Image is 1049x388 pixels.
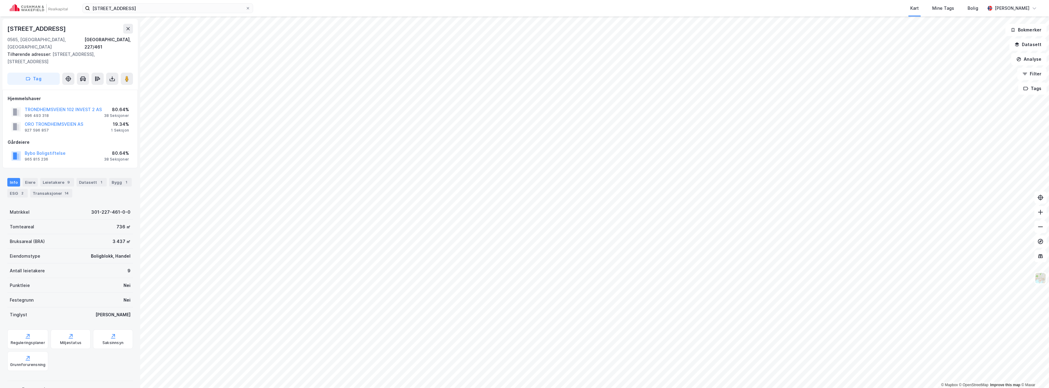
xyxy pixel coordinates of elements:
[8,139,133,146] div: Gårdeiere
[7,189,28,198] div: ESG
[124,296,131,304] div: Nei
[1009,38,1047,51] button: Datasett
[123,179,129,185] div: 1
[8,95,133,102] div: Hjemmelshaver
[10,362,45,367] div: Grunnforurensning
[10,223,34,230] div: Tomteareal
[1011,53,1047,65] button: Analyse
[1019,359,1049,388] div: Kontrollprogram for chat
[941,383,958,387] a: Mapbox
[10,252,40,260] div: Eiendomstype
[1019,359,1049,388] iframe: Chat Widget
[7,73,60,85] button: Tag
[91,209,131,216] div: 301-227-461-0-0
[25,113,49,118] div: 996 493 318
[127,267,131,274] div: 9
[7,51,128,65] div: [STREET_ADDRESS], [STREET_ADDRESS]
[98,179,104,185] div: 1
[124,282,131,289] div: Nei
[25,157,48,162] div: 965 815 236
[1005,24,1047,36] button: Bokmerker
[10,296,34,304] div: Festegrunn
[1035,272,1046,284] img: Z
[104,113,129,118] div: 38 Seksjoner
[91,252,131,260] div: Boligblokk, Handel
[10,311,27,318] div: Tinglyst
[113,238,131,245] div: 3 437 ㎡
[40,178,74,187] div: Leietakere
[995,5,1029,12] div: [PERSON_NAME]
[109,178,132,187] div: Bygg
[66,179,72,185] div: 9
[7,52,52,57] span: Tilhørende adresser:
[77,178,107,187] div: Datasett
[23,178,38,187] div: Eiere
[932,5,954,12] div: Mine Tags
[7,36,84,51] div: 0565, [GEOGRAPHIC_DATA], [GEOGRAPHIC_DATA]
[968,5,978,12] div: Bolig
[7,24,67,34] div: [STREET_ADDRESS]
[104,150,129,157] div: 80.64%
[1017,68,1047,80] button: Filter
[10,282,30,289] div: Punktleie
[10,4,68,13] img: cushman-wakefield-realkapital-logo.202ea83816669bd177139c58696a8fa1.svg
[1018,82,1047,95] button: Tags
[910,5,919,12] div: Kart
[104,157,129,162] div: 38 Seksjoner
[7,178,20,187] div: Info
[95,311,131,318] div: [PERSON_NAME]
[25,128,49,133] div: 927 596 857
[10,267,45,274] div: Antall leietakere
[990,383,1020,387] a: Improve this map
[10,209,30,216] div: Matrikkel
[102,340,124,345] div: Saksinnsyn
[11,340,45,345] div: Reguleringsplaner
[959,383,989,387] a: OpenStreetMap
[63,190,70,196] div: 14
[111,128,129,133] div: 1 Seksjon
[10,238,45,245] div: Bruksareal (BRA)
[60,340,81,345] div: Miljøstatus
[104,106,129,113] div: 80.64%
[116,223,131,230] div: 736 ㎡
[84,36,133,51] div: [GEOGRAPHIC_DATA], 227/461
[19,190,25,196] div: 2
[30,189,72,198] div: Transaksjoner
[90,4,245,13] input: Søk på adresse, matrikkel, gårdeiere, leietakere eller personer
[111,121,129,128] div: 19.34%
